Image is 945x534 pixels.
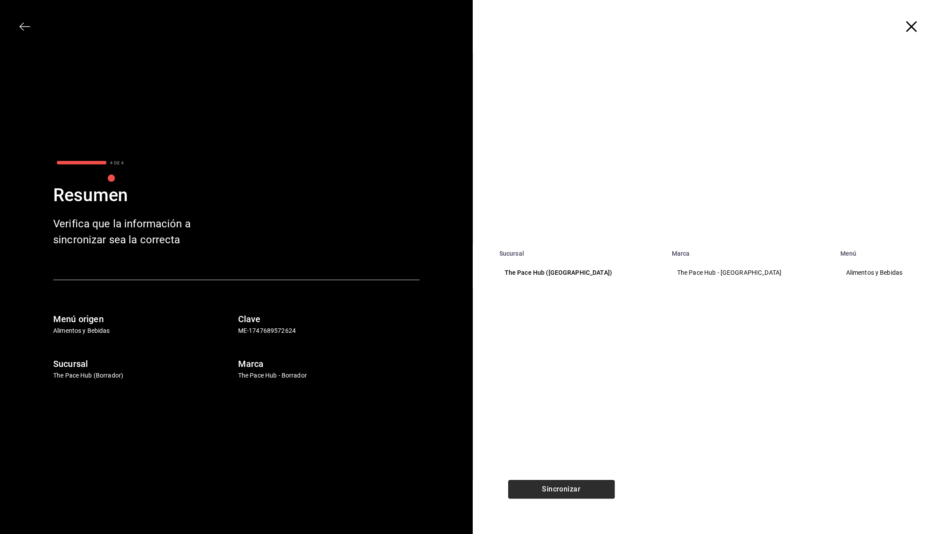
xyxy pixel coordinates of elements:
[53,216,195,248] div: Verifica que la información a sincronizar sea la correcta
[53,312,235,326] h6: Menú origen
[505,268,656,277] p: The Pace Hub ([GEOGRAPHIC_DATA])
[238,371,420,380] p: The Pace Hub - Borrador
[238,312,420,326] h6: Clave
[53,357,235,371] h6: Sucursal
[53,182,420,209] div: Resumen
[835,245,945,257] th: Menú
[53,326,235,335] p: Alimentos y Bebidas
[494,245,667,257] th: Sucursal
[677,268,824,277] p: The Pace Hub - [GEOGRAPHIC_DATA]
[667,245,835,257] th: Marca
[110,160,124,166] div: 4 DE 4
[238,326,420,335] p: ME-1747689572624
[53,371,235,380] p: The Pace Hub (Borrador)
[508,480,615,499] button: Sincronizar
[846,268,930,277] p: Alimentos y Bebidas
[238,357,420,371] h6: Marca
